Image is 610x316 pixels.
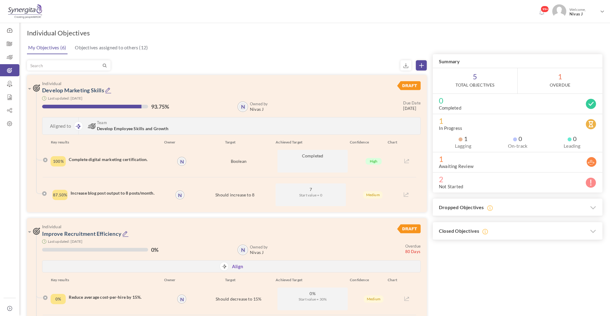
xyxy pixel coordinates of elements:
label: Completed [439,105,461,111]
input: Search [27,61,101,70]
div: Chart [385,277,416,283]
div: Chart [385,139,416,145]
a: Edit Objective [122,230,129,238]
label: Awaiting Review [439,163,473,169]
span: 1 [439,118,596,124]
span: Medium [364,295,383,303]
small: Overdue [405,244,421,249]
div: Target [188,139,267,145]
h3: Closed Objectives [433,222,602,240]
a: N [238,102,247,111]
label: Lagging [439,143,487,149]
small: [DATE] [403,100,421,111]
h4: Reduce average cost-per-hire by 15%. [69,294,175,300]
div: Completed Percentage [51,156,66,166]
span: 2 [439,176,596,182]
span: Individual [42,224,369,229]
div: Should increase to 8 [198,183,272,206]
a: Align [232,264,243,270]
a: Notifications [537,8,547,18]
span: 99+ [541,6,549,12]
div: Achieved Target [267,277,345,283]
span: Develop Employee Skills and Growth [97,126,168,131]
label: Leading [548,143,596,149]
h4: Complete digital marketing certification. [69,156,175,163]
label: OverDue [550,82,570,88]
small: Export [400,60,411,71]
h4: Increase blog post output to 8 posts/month. [71,190,175,196]
label: On-track [493,143,542,149]
a: Photo Welcome,Nivas J [550,2,607,20]
h3: Summary [433,54,602,68]
label: 93.75% [151,104,169,110]
div: Confidence [345,277,385,283]
a: Improve Recruitment Efficiency [42,230,121,237]
span: 1 [439,156,596,162]
div: Key results [46,277,161,283]
div: Owner [161,277,188,283]
span: Start value = 0 [279,192,343,198]
a: My Objectives (6) [27,41,68,54]
span: 0 [513,136,522,142]
span: 7 [279,186,343,192]
label: 0% [151,247,158,253]
h3: Dropped Objectives [433,199,602,216]
span: Medium [363,191,383,199]
div: Confidence [345,139,385,145]
span: 0 [439,97,596,104]
label: Total Objectives [456,82,494,88]
a: Develop Marketing Skills [42,87,104,94]
span: Nivas J [250,107,268,112]
span: 5 [433,68,517,94]
div: Completed Percentage [52,190,68,200]
span: Nivas J [569,12,598,16]
img: DraftStatus.svg [397,224,421,233]
img: DraftStatus.svg [397,81,421,90]
a: Objectives assigned to others (12) [73,41,149,54]
small: Last updated: [DATE] [48,96,82,100]
h1: Individual Objectives [27,29,90,37]
p: Completed [277,150,348,173]
div: Boolean [202,150,276,173]
span: 1 [518,68,602,94]
small: Last updated: [DATE] [48,239,82,244]
a: Create Objective [416,60,427,71]
a: N [178,295,186,303]
img: Logo [7,4,43,19]
span: Welcome, [566,4,599,19]
span: 0% [280,291,345,296]
div: Completed Percentage [51,294,66,304]
span: 0 [568,136,577,142]
div: Achieved Target [267,139,345,145]
div: Key results [46,139,161,145]
span: Team [97,120,369,125]
label: In Progress [439,125,462,131]
span: Nivas J [250,250,268,255]
small: Due Date [403,100,421,105]
a: N [178,157,186,165]
span: High [366,158,382,165]
a: Edit Objective [105,87,111,94]
span: 1 [459,136,468,142]
div: Target [188,277,267,283]
a: N [238,245,247,255]
div: Aligned to [42,117,79,134]
a: N [176,191,184,199]
img: Photo [552,4,566,18]
b: Owned by [250,245,268,249]
div: Owner [161,139,188,145]
span: Individual [42,81,369,86]
span: Start value = 30% [280,296,345,302]
label: Not Started [439,183,463,189]
small: 80 Days [405,243,421,254]
b: Owned by [250,101,268,106]
div: Should decrease to 15% [202,288,276,310]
